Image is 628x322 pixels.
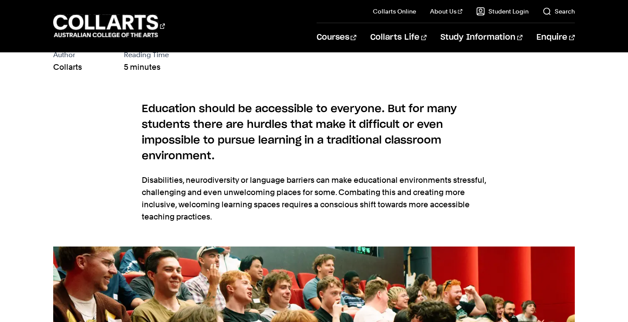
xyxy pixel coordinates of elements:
p: Disabilities, neurodiversity or language barriers can make educational environments stressful, ch... [142,174,486,223]
div: Go to homepage [53,14,165,38]
h6: Education should be accessible to everyone. But for many students there are hurdles that make it ... [142,101,486,164]
a: Student Login [476,7,529,16]
a: Collarts Online [373,7,416,16]
p: 5 minutes [124,61,169,73]
a: Enquire [536,23,574,52]
a: Search [543,7,575,16]
p: Collarts [53,61,82,73]
a: Collarts Life [370,23,427,52]
a: Study Information [440,23,522,52]
a: About Us [430,7,462,16]
p: Reading Time [124,49,169,61]
a: Courses [317,23,356,52]
p: Author [53,49,82,61]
